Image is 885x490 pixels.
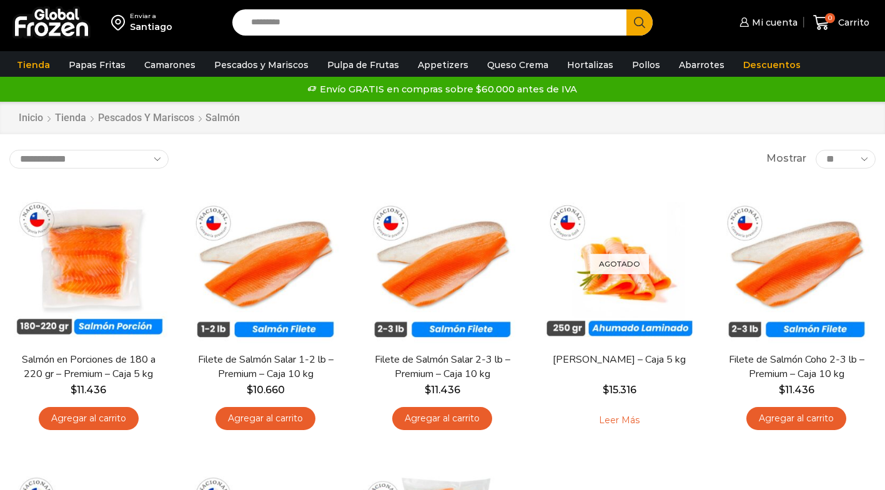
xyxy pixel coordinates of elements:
a: Mi cuenta [736,10,798,35]
a: Pescados y Mariscos [97,111,195,125]
a: Pulpa de Frutas [321,53,405,77]
div: Enviar a [130,12,172,21]
span: 0 [825,13,835,23]
span: $ [603,384,609,396]
span: $ [779,384,785,396]
a: Filete de Salmón Salar 1-2 lb – Premium – Caja 10 kg [194,353,337,381]
a: Pollos [626,53,666,77]
nav: Breadcrumb [18,111,240,125]
a: Descuentos [737,53,807,77]
a: Camarones [138,53,202,77]
a: Pescados y Mariscos [208,53,315,77]
a: 0 Carrito [810,8,873,37]
a: Papas Fritas [62,53,132,77]
button: Search button [626,9,653,36]
bdi: 11.436 [425,384,460,396]
bdi: 15.316 [603,384,636,396]
a: [PERSON_NAME] – Caja 5 kg [548,353,691,367]
span: Mostrar [766,152,806,166]
a: Agregar al carrito: “Filete de Salmón Coho 2-3 lb - Premium - Caja 10 kg” [746,407,846,430]
span: $ [71,384,77,396]
a: Filete de Salmón Coho 2-3 lb – Premium – Caja 10 kg [725,353,868,381]
a: Hortalizas [561,53,620,77]
a: Filete de Salmón Salar 2-3 lb – Premium – Caja 10 kg [371,353,513,381]
img: address-field-icon.svg [111,12,130,33]
a: Tienda [54,111,87,125]
select: Pedido de la tienda [9,150,169,169]
a: Queso Crema [481,53,555,77]
a: Abarrotes [673,53,731,77]
bdi: 11.436 [779,384,814,396]
a: Salmón en Porciones de 180 a 220 gr – Premium – Caja 5 kg [17,353,160,381]
a: Agregar al carrito: “Filete de Salmón Salar 1-2 lb – Premium - Caja 10 kg” [215,407,315,430]
bdi: 11.436 [71,384,106,396]
div: Santiago [130,21,172,33]
a: Tienda [11,53,56,77]
a: Appetizers [412,53,475,77]
span: $ [425,384,431,396]
bdi: 10.660 [247,384,285,396]
a: Leé más sobre “Salmón Ahumado Laminado - Caja 5 kg” [580,407,660,433]
span: Mi cuenta [749,16,798,29]
span: $ [247,384,253,396]
a: Agregar al carrito: “Filete de Salmón Salar 2-3 lb - Premium - Caja 10 kg” [392,407,492,430]
p: Agotado [590,254,649,275]
a: Inicio [18,111,44,125]
h1: Salmón [205,112,240,124]
a: Agregar al carrito: “Salmón en Porciones de 180 a 220 gr - Premium - Caja 5 kg” [39,407,139,430]
span: Carrito [835,16,869,29]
